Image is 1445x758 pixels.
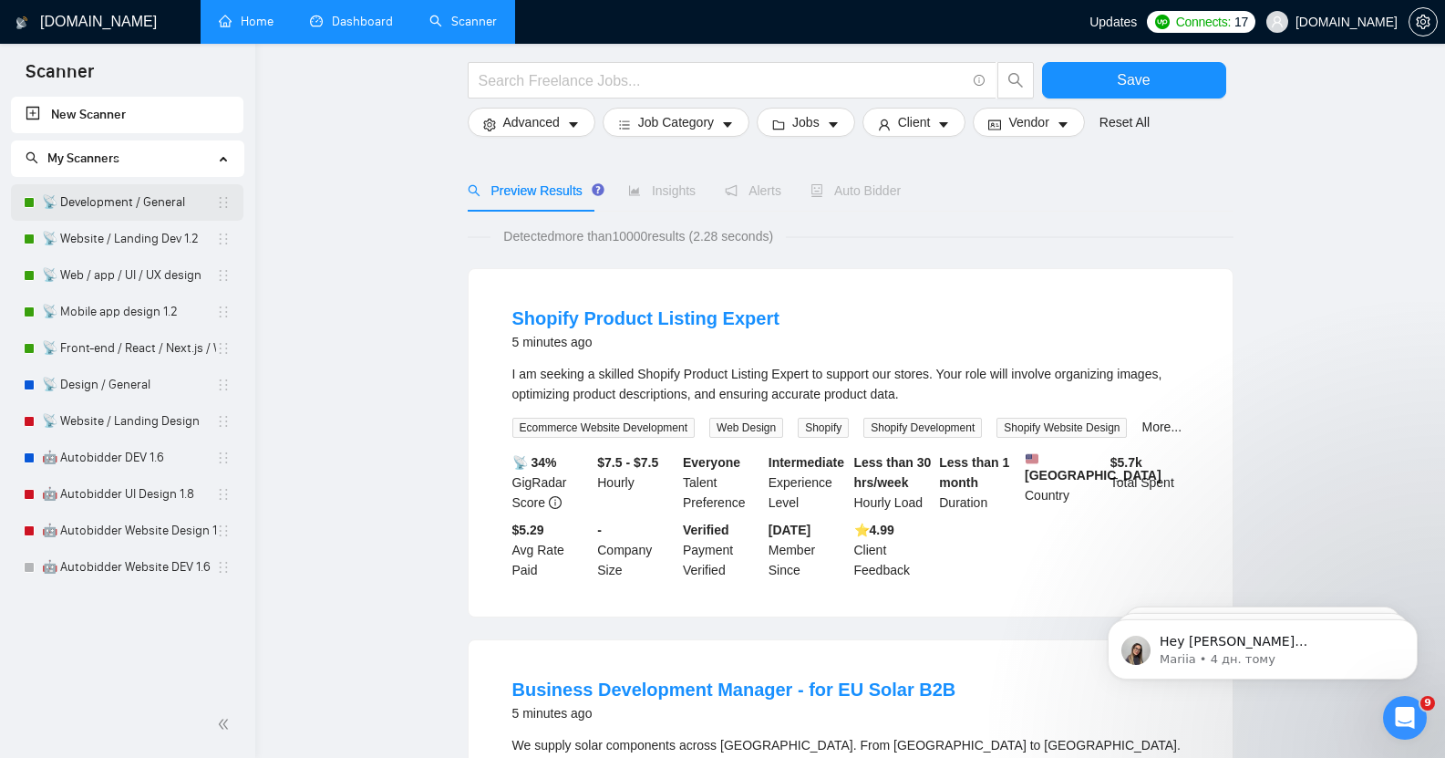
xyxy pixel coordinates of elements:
[1089,15,1137,29] span: Updates
[503,112,560,132] span: Advanced
[997,62,1034,99] button: search
[1234,12,1248,32] span: 17
[26,151,119,166] span: My Scanners
[810,183,901,198] span: Auto Bidder
[42,403,216,440] a: 📡 Website / Landing Design
[216,341,231,356] span: holder
[1080,581,1445,709] iframe: Intercom notifications повідомлення
[42,294,216,330] a: 📡 Mobile app design 1.2
[996,418,1127,438] span: Shopify Website Design
[26,151,38,164] span: search
[47,151,119,166] span: My Scanners
[11,97,243,133] li: New Scanner
[1026,452,1038,465] img: 🇺🇸
[1057,118,1069,131] span: caret-down
[1021,452,1107,513] div: Country
[11,330,243,367] li: 📡 Front-end / React / Next.js / WebGL / GSAP
[42,257,216,294] a: 📡 Web / app / UI / UX design
[683,523,729,537] b: Verified
[512,455,557,470] b: 📡 34%
[11,294,243,330] li: 📡 Mobile app design 1.2
[11,440,243,476] li: 🤖 Autobidder DEV 1.6
[512,702,956,724] div: 5 minutes ago
[512,680,956,700] a: Business Development Manager - for EU Solar B2B
[216,378,231,392] span: holder
[512,308,779,328] a: Shopify Product Listing Expert
[310,14,393,29] a: dashboardDashboard
[42,549,216,586] a: 🤖 Autobidder Website DEV 1.6
[483,118,496,131] span: setting
[769,523,810,537] b: [DATE]
[1110,455,1142,470] b: $ 5.7k
[974,75,986,87] span: info-circle
[11,476,243,513] li: 🤖 Autobidder UI Design 1.8
[216,195,231,210] span: holder
[597,455,658,470] b: $7.5 - $7.5
[988,118,1001,131] span: idcard
[42,330,216,367] a: 📡 Front-end / React / Next.js / WebGL / GSAP
[468,183,599,198] span: Preview Results
[725,183,781,198] span: Alerts
[216,305,231,319] span: holder
[429,14,497,29] a: searchScanner
[512,331,779,353] div: 5 minutes ago
[1042,62,1226,99] button: Save
[597,523,602,537] b: -
[1025,452,1161,483] b: [GEOGRAPHIC_DATA]
[11,221,243,257] li: 📡 Website / Landing Dev 1.2
[862,108,966,137] button: userClientcaret-down
[769,455,844,470] b: Intermediate
[935,452,1021,513] div: Duration
[216,268,231,283] span: holder
[567,118,580,131] span: caret-down
[42,367,216,403] a: 📡 Design / General
[618,118,631,131] span: bars
[939,455,1009,490] b: Less than 1 month
[216,560,231,575] span: holder
[810,184,823,197] span: robot
[11,403,243,440] li: 📡 Website / Landing Design
[1008,112,1048,132] span: Vendor
[1271,16,1284,28] span: user
[628,183,696,198] span: Insights
[15,8,28,37] img: logo
[468,108,595,137] button: settingAdvancedcaret-down
[772,118,785,131] span: folder
[549,496,562,509] span: info-circle
[854,523,894,537] b: ⭐️ 4.99
[1117,68,1150,91] span: Save
[798,418,849,438] span: Shopify
[683,455,740,470] b: Everyone
[898,112,931,132] span: Client
[937,118,950,131] span: caret-down
[854,455,932,490] b: Less than 30 hrs/week
[479,69,965,92] input: Search Freelance Jobs...
[863,418,982,438] span: Shopify Development
[42,476,216,513] a: 🤖 Autobidder UI Design 1.8
[512,418,696,438] span: Ecommerce Website Development
[216,524,231,538] span: holder
[219,14,274,29] a: homeHome
[216,232,231,246] span: holder
[512,364,1189,404] div: I am seeking a skilled Shopify Product Listing Expert to support our stores. Your role will invol...
[1409,15,1438,29] a: setting
[11,58,108,97] span: Scanner
[725,184,738,197] span: notification
[216,487,231,502] span: holder
[1155,15,1170,29] img: upwork-logo.png
[42,221,216,257] a: 📡 Website / Landing Dev 1.2
[509,520,594,580] div: Avg Rate Paid
[757,108,855,137] button: folderJobscaret-down
[679,452,765,513] div: Talent Preference
[827,118,840,131] span: caret-down
[1099,112,1150,132] a: Reset All
[1141,420,1182,434] a: More...
[217,715,235,733] span: double-left
[42,513,216,549] a: 🤖 Autobidder Website Design 1.8
[765,452,851,513] div: Experience Level
[11,549,243,586] li: 🤖 Autobidder Website DEV 1.6
[593,452,679,513] div: Hourly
